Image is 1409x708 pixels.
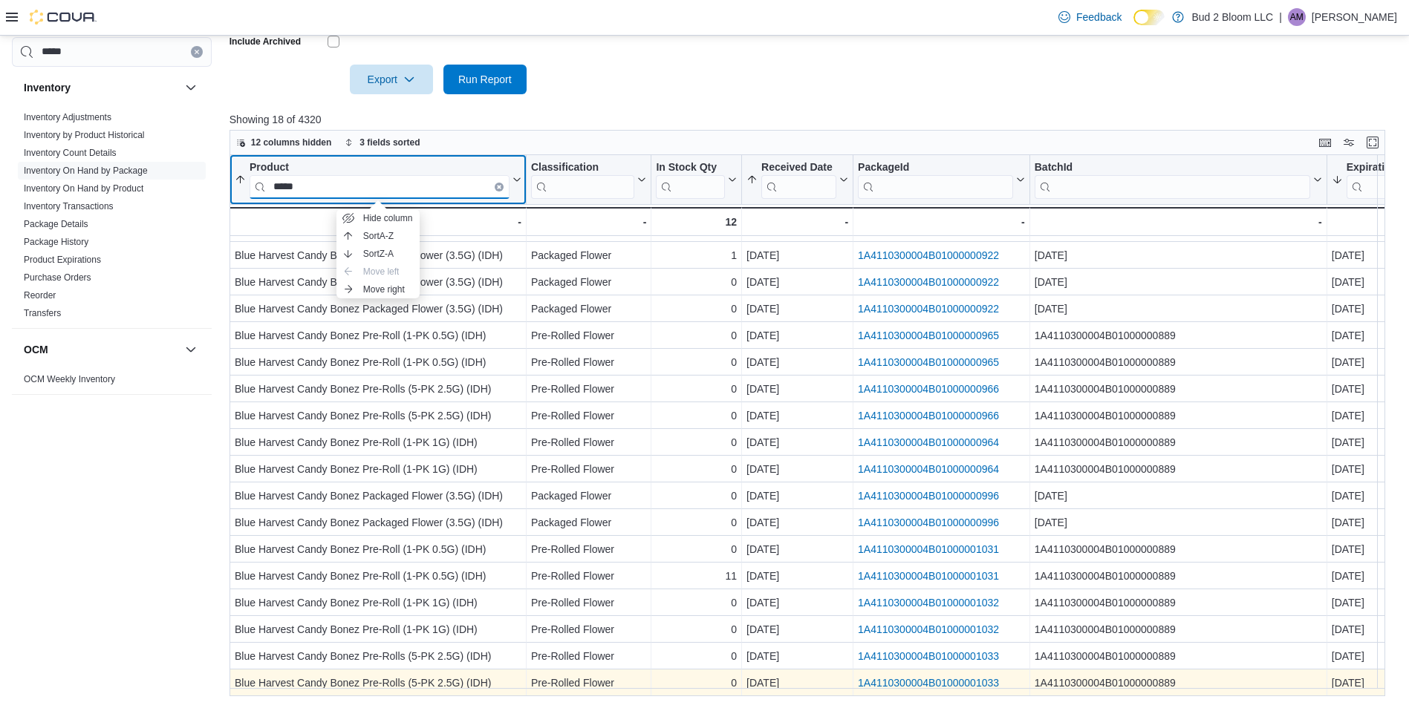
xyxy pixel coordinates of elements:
[234,213,521,231] div: -
[531,647,646,665] div: Pre-Rolled Flower
[24,342,179,357] button: OCM
[359,65,424,94] span: Export
[1290,8,1304,26] span: AM
[746,674,848,692] div: [DATE]
[30,10,97,24] img: Cova
[1076,10,1122,24] span: Feedback
[858,490,999,502] a: 1A4110300004B01000000996
[531,514,646,531] div: Packaged Flower
[24,111,111,123] span: Inventory Adjustments
[656,460,737,478] div: 0
[656,273,737,291] div: 0
[656,160,725,198] div: In Stock Qty
[746,460,848,478] div: [DATE]
[235,300,521,318] div: Blue Harvest Candy Bonez Packaged Flower (3.5G) (IDH)
[24,130,145,140] a: Inventory by Product Historical
[24,255,101,265] a: Product Expirations
[24,165,148,177] span: Inventory On Hand by Package
[531,487,646,505] div: Packaged Flower
[495,182,504,191] button: Clear input
[336,281,420,298] button: Move right
[656,300,737,318] div: 0
[230,134,338,151] button: 12 columns hidden
[363,266,400,278] span: Move left
[656,353,737,371] div: 0
[656,594,737,612] div: 0
[235,273,521,291] div: Blue Harvest Candy Bonez Packaged Flower (3.5G) (IDH)
[230,112,1397,127] p: Showing 18 of 4320
[1035,213,1322,231] div: -
[746,620,848,638] div: [DATE]
[24,201,114,212] a: Inventory Transactions
[746,567,848,585] div: [DATE]
[336,209,420,227] button: Hide column
[1316,134,1334,151] button: Keyboard shortcuts
[1052,2,1127,32] a: Feedback
[1035,487,1322,505] div: [DATE]
[1035,160,1310,174] div: BatchId
[235,246,521,264] div: Blue Harvest Candy Bonez Packaged Flower (3.5G) (IDH)
[858,160,1013,174] div: PackageId
[235,433,521,451] div: Blue Harvest Candy Bonez Pre-Roll (1-PK 1G) (IDH)
[1035,220,1322,237] div: [DATE]
[235,407,521,425] div: Blue Harvest Candy Bonez Pre-Rolls (5-PK 2.5G) (IDH)
[656,540,737,558] div: 0
[531,460,646,478] div: Pre-Rolled Flower
[336,227,420,245] button: SortA-Z
[24,272,91,283] span: Purchase Orders
[1035,160,1322,198] button: BatchId
[250,160,510,198] div: Product
[24,148,117,158] a: Inventory Count Details
[531,540,646,558] div: Pre-Rolled Flower
[761,160,836,174] div: Received Date
[235,594,521,612] div: Blue Harvest Candy Bonez Pre-Roll (1-PK 1G) (IDH)
[24,183,143,194] a: Inventory On Hand by Product
[12,108,212,328] div: Inventory
[363,283,405,295] span: Move right
[1312,8,1397,26] p: [PERSON_NAME]
[531,620,646,638] div: Pre-Rolled Flower
[656,407,737,425] div: 0
[656,514,737,531] div: 0
[746,327,848,344] div: [DATE]
[1035,353,1322,371] div: 1A4110300004B01000000889
[746,540,848,558] div: [DATE]
[1035,647,1322,665] div: 1A4110300004B01000000889
[1035,620,1322,638] div: 1A4110300004B01000000889
[443,65,527,94] button: Run Report
[1035,514,1322,531] div: [DATE]
[336,245,420,263] button: SortZ-A
[235,567,521,585] div: Blue Harvest Candy Bonez Pre-Roll (1-PK 0.5G) (IDH)
[235,220,521,237] div: Blue Harvest Candy Bonez Packaged Flower (3.5G) (IDH)
[24,112,111,122] a: Inventory Adjustments
[1035,300,1322,318] div: [DATE]
[858,436,999,448] a: 1A4110300004B01000000964
[858,249,999,261] a: 1A4110300004B01000000922
[24,165,148,176] a: Inventory On Hand by Package
[251,137,332,148] span: 12 columns hidden
[531,160,634,198] div: Classification
[746,273,848,291] div: [DATE]
[24,374,115,384] a: OCM Weekly Inventory
[858,570,999,582] a: 1A4110300004B01000001031
[24,80,179,95] button: Inventory
[746,594,848,612] div: [DATE]
[1035,674,1322,692] div: 1A4110300004B01000000889
[531,433,646,451] div: Pre-Rolled Flower
[746,407,848,425] div: [DATE]
[531,246,646,264] div: Packaged Flower
[235,540,521,558] div: Blue Harvest Candy Bonez Pre-Roll (1-PK 0.5G) (IDH)
[250,160,510,174] div: Product
[531,160,634,174] div: Classification
[656,213,737,231] div: 12
[1340,134,1358,151] button: Display options
[531,674,646,692] div: Pre-Rolled Flower
[746,246,848,264] div: [DATE]
[182,79,200,96] button: Inventory
[858,160,1013,198] div: Package URL
[656,160,737,198] button: In Stock Qty
[1035,160,1310,198] div: BatchId
[656,160,725,174] div: In Stock Qty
